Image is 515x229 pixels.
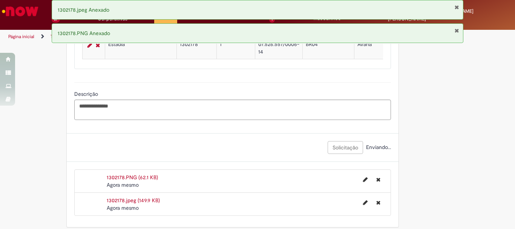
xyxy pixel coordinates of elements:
[359,197,372,209] button: Editar nome de arquivo 1302178.jpeg
[372,174,385,186] button: Excluir 1302178.PNG
[372,197,385,209] button: Excluir 1302178.jpeg
[107,204,139,211] span: Agora mesmo
[107,181,139,188] span: Agora mesmo
[454,4,459,10] button: Fechar Notificação
[302,38,354,59] td: BR04
[107,174,158,181] a: 1302178.PNG (62.1 KB)
[6,30,338,44] ul: Trilhas de página
[105,38,176,59] td: Estadia
[1,4,40,19] img: ServiceNow
[74,91,100,97] span: Descrição
[8,34,34,40] a: Página inicial
[58,30,110,37] span: 1302178.PNG Anexado
[454,28,459,34] button: Fechar Notificação
[176,38,216,59] td: 1302178
[107,204,139,211] time: 30/09/2025 01:53:04
[365,144,391,151] span: Enviando...
[58,6,109,13] span: 1302178.jpeg Anexado
[216,38,255,59] td: 1
[107,197,160,204] a: 1302178.jpeg (149.9 KB)
[74,100,391,120] textarea: Descrição
[51,34,90,40] a: Todos os Catálogos
[107,181,139,188] time: 30/09/2025 01:53:08
[354,38,405,59] td: Avaria
[359,174,372,186] button: Editar nome de arquivo 1302178.PNG
[255,38,302,59] td: 07.526.557/0006-14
